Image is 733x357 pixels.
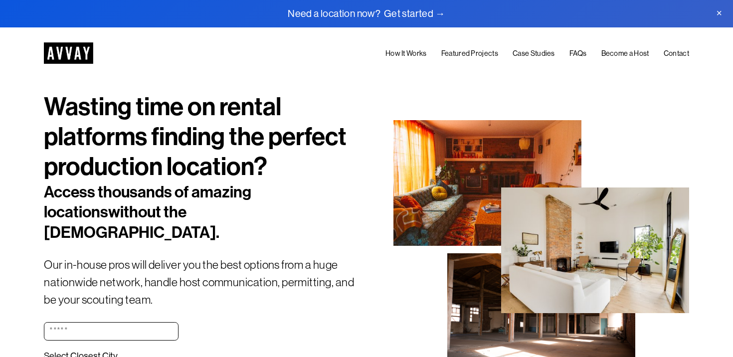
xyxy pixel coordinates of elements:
[441,47,498,60] a: Featured Projects
[513,47,554,60] a: Case Studies
[44,182,313,242] h2: Access thousands of amazing locations
[44,202,219,241] span: without the [DEMOGRAPHIC_DATA].
[664,47,689,60] a: Contact
[44,42,93,64] img: AVVAY - The First Nationwide Location Scouting Co.
[385,47,426,60] a: How It Works
[44,92,366,182] h1: Wasting time on rental platforms finding the perfect production location?
[601,47,649,60] a: Become a Host
[569,47,586,60] a: FAQs
[44,256,366,309] p: Our in-house pros will deliver you the best options from a huge nationwide network, handle host c...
